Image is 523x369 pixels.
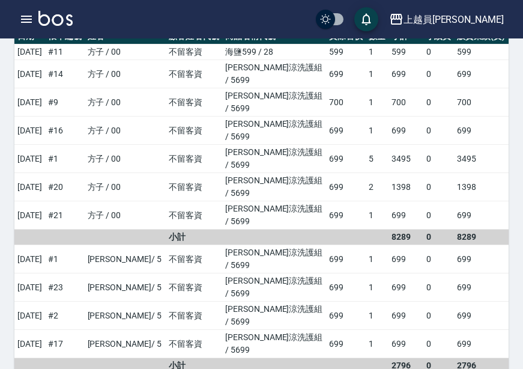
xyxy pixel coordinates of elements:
td: 5 [366,145,388,173]
td: 8289 [388,230,423,245]
td: 3495 [454,145,508,173]
td: # 14 [45,60,85,88]
td: 700 [388,88,423,117]
td: 699 [454,201,508,230]
td: [PERSON_NAME]/ 5 [85,273,166,302]
td: 700 [454,88,508,117]
td: [DATE] [14,117,45,145]
td: 599 [454,44,508,60]
td: 1 [366,117,388,145]
td: 699 [454,117,508,145]
td: 方子 / 00 [85,201,166,230]
td: 699 [454,60,508,88]
td: # 9 [45,88,85,117]
td: 1 [366,273,388,302]
td: [PERSON_NAME]涼洗護組 / 5699 [222,145,326,173]
td: 0 [423,273,455,302]
td: 不留客資 [166,330,222,358]
td: 不留客資 [166,302,222,330]
td: [PERSON_NAME]涼洗護組 / 5699 [222,302,326,330]
td: [PERSON_NAME]/ 5 [85,330,166,358]
button: 上越員[PERSON_NAME] [384,7,509,32]
td: [DATE] [14,145,45,173]
td: 699 [388,273,423,302]
td: 0 [423,44,455,60]
td: 不留客資 [166,201,222,230]
td: 方子 / 00 [85,117,166,145]
td: [PERSON_NAME]涼洗護組 / 5699 [222,117,326,145]
td: 不留客資 [166,60,222,88]
td: 海鹽599 / 28 [222,44,326,60]
td: 方子 / 00 [85,88,166,117]
td: 方子 / 00 [85,60,166,88]
td: 1 [366,302,388,330]
td: 699 [326,117,366,145]
td: # 23 [45,273,85,302]
td: 不留客資 [166,245,222,273]
td: 0 [423,230,455,245]
td: 0 [423,117,455,145]
td: 699 [454,330,508,358]
td: 0 [423,201,455,230]
td: 不留客資 [166,44,222,60]
td: # 1 [45,145,85,173]
td: 700 [326,88,366,117]
td: [PERSON_NAME]涼洗護組 / 5699 [222,273,326,302]
td: [DATE] [14,201,45,230]
td: [DATE] [14,302,45,330]
td: 不留客資 [166,117,222,145]
td: 2 [366,173,388,201]
td: 方子 / 00 [85,44,166,60]
td: 0 [423,302,455,330]
td: # 21 [45,201,85,230]
td: [DATE] [14,88,45,117]
td: 699 [326,201,366,230]
td: 699 [388,60,423,88]
td: 1 [366,44,388,60]
td: 不留客資 [166,273,222,302]
td: 1 [366,245,388,273]
td: [PERSON_NAME]/ 5 [85,302,166,330]
td: 699 [326,302,366,330]
td: 599 [326,44,366,60]
td: # 16 [45,117,85,145]
td: [PERSON_NAME]涼洗護組 / 5699 [222,330,326,358]
td: 8289 [454,230,508,245]
td: 1 [366,88,388,117]
td: # 2 [45,302,85,330]
td: # 11 [45,44,85,60]
td: 1398 [388,173,423,201]
td: [DATE] [14,44,45,60]
td: 699 [388,330,423,358]
td: 699 [388,117,423,145]
td: 不留客資 [166,173,222,201]
td: [DATE] [14,60,45,88]
td: 699 [388,201,423,230]
td: 不留客資 [166,88,222,117]
td: [DATE] [14,330,45,358]
td: 699 [326,273,366,302]
td: 0 [423,145,455,173]
td: 方子 / 00 [85,145,166,173]
td: 599 [388,44,423,60]
td: 0 [423,173,455,201]
td: # 1 [45,245,85,273]
td: 699 [326,173,366,201]
td: 1 [366,60,388,88]
td: 1 [366,201,388,230]
td: 0 [423,245,455,273]
td: [PERSON_NAME]涼洗護組 / 5699 [222,60,326,88]
button: save [354,7,378,31]
td: 不留客資 [166,145,222,173]
td: 699 [326,330,366,358]
td: 699 [326,245,366,273]
td: [PERSON_NAME]涼洗護組 / 5699 [222,245,326,273]
td: [DATE] [14,173,45,201]
td: 0 [423,88,455,117]
td: 3495 [388,145,423,173]
td: 1398 [454,173,508,201]
td: 699 [326,60,366,88]
td: 699 [326,145,366,173]
td: 699 [388,245,423,273]
td: 1 [366,330,388,358]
